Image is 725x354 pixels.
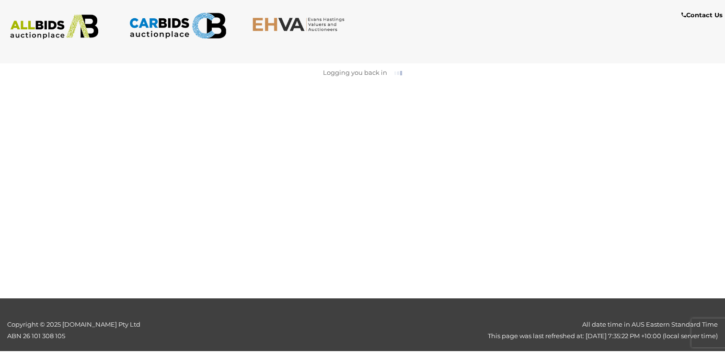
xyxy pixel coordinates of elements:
img: ALLBIDS.com.au [5,14,103,39]
img: CARBIDS.com.au [129,10,227,42]
b: Contact Us [681,11,723,19]
div: All date time in AUS Eastern Standard Time This page was last refreshed at: [DATE] 7:35:22 PM +10... [181,319,725,342]
img: small-loading.gif [394,71,402,76]
a: Contact Us [681,10,725,21]
img: EHVA.com.au [252,17,350,32]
